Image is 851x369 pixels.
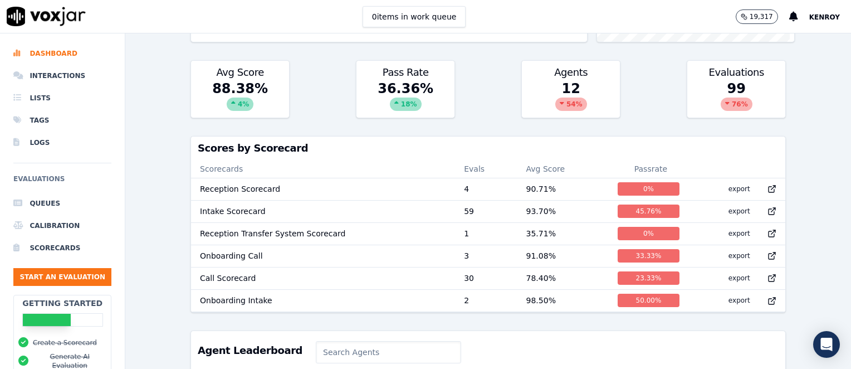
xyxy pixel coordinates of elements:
td: 90.71 % [517,178,609,200]
td: 91.08 % [517,245,609,267]
h3: Agent Leaderboard [198,346,302,356]
td: 2 [455,289,517,312]
h6: Evaluations [13,172,111,192]
div: 76 % [721,98,752,111]
td: Reception Transfer System Scorecard [191,222,455,245]
td: 98.50 % [517,289,609,312]
button: export [720,292,759,309]
td: 3 [455,245,517,267]
a: Dashboard [13,42,111,65]
h3: Pass Rate [363,67,448,77]
button: Start an Evaluation [13,268,111,286]
td: 4 [455,178,517,200]
th: Avg Score [517,160,609,178]
div: 88.38 % [191,80,289,118]
a: Interactions [13,65,111,87]
button: export [720,269,759,287]
td: Onboarding Call [191,245,455,267]
button: Kenroy [809,10,851,23]
h3: Scores by Scorecard [198,143,779,153]
a: Logs [13,132,111,154]
h3: Evaluations [694,67,779,77]
input: Search Agents [316,341,461,363]
td: 1 [455,222,517,245]
div: 18 % [390,98,422,111]
td: Intake Scorecard [191,200,455,222]
td: 35.71 % [517,222,609,245]
td: Onboarding Intake [191,289,455,312]
a: Lists [13,87,111,109]
button: 0items in work queue [363,6,466,27]
div: 23.33 % [618,271,680,285]
h3: Agents [529,67,613,77]
button: Create a Scorecard [33,338,97,347]
div: 12 [522,80,620,118]
td: 30 [455,267,517,289]
p: 19,317 [750,12,773,21]
div: 50.00 % [618,294,680,307]
th: Scorecards [191,160,455,178]
td: Reception Scorecard [191,178,455,200]
button: export [720,247,759,265]
div: 45.76 % [618,205,680,218]
a: Tags [13,109,111,132]
h2: Getting Started [22,298,102,309]
div: Open Intercom Messenger [813,331,840,358]
div: 4 % [227,98,253,111]
div: 0 % [618,227,680,240]
img: voxjar logo [7,7,86,26]
a: Calibration [13,215,111,237]
td: 78.40 % [517,267,609,289]
h3: Avg Score [198,67,282,77]
th: Evals [455,160,517,178]
button: export [720,202,759,220]
button: export [720,180,759,198]
td: Call Scorecard [191,267,455,289]
a: Scorecards [13,237,111,259]
td: 59 [455,200,517,222]
button: 19,317 [736,9,778,24]
button: export [720,225,759,242]
span: Kenroy [809,13,840,21]
div: 54 % [555,98,587,111]
div: 0 % [618,182,680,196]
th: Passrate [609,160,693,178]
div: 99 [687,80,785,118]
td: 93.70 % [517,200,609,222]
button: 19,317 [736,9,789,24]
a: Queues [13,192,111,215]
div: 33.33 % [618,249,680,263]
div: 36.36 % [356,80,454,118]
